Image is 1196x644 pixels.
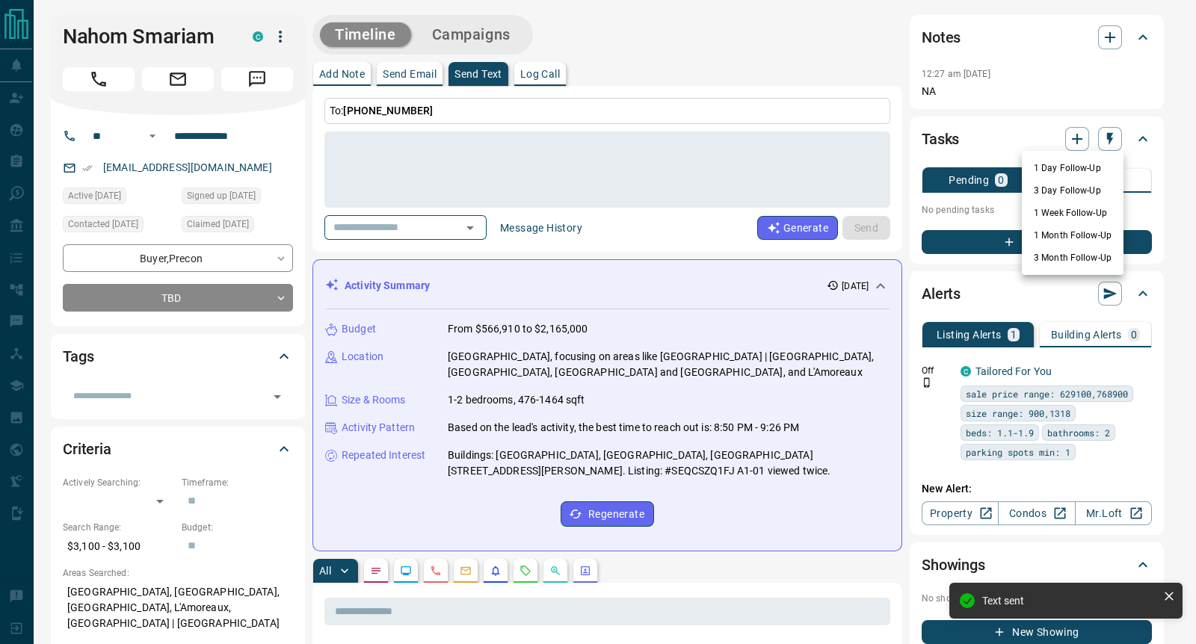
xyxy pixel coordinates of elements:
li: 1 Week Follow-Up [1022,202,1123,224]
li: 1 Month Follow-Up [1022,224,1123,247]
li: 1 Day Follow-Up [1022,157,1123,179]
li: 3 Month Follow-Up [1022,247,1123,269]
li: 3 Day Follow-Up [1022,179,1123,202]
div: Text sent [982,595,1157,607]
